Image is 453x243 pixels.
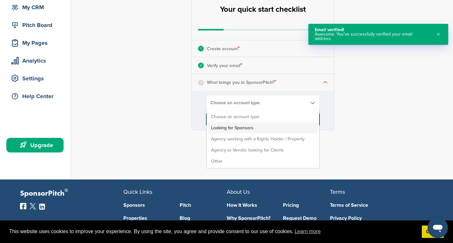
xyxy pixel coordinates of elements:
div: Awesome. You’ve successfully verified your email address. [315,32,430,41]
img: Facebook [20,203,26,209]
a: Blog [180,216,227,221]
div: My CRM [10,2,64,13]
img: Checklist arrow 1 [323,80,328,85]
div: My Pages [10,37,64,49]
div: 3 [198,80,204,85]
p: SponsorPitch [20,189,123,198]
li: Agency or Vendor looking for Clients [208,145,318,156]
a: learn more about cookies [294,227,322,236]
li: Looking for Sponsors [208,122,318,133]
a: Pitch Board [6,18,64,32]
a: Pitch [180,203,227,208]
span: About Us [227,188,250,195]
iframe: Button to launch messaging window [428,218,448,238]
a: Help Center [6,89,64,104]
a: Sponsors [123,203,170,208]
li: Other [208,156,318,167]
span: Quick Links [123,188,152,195]
li: Choose an account type: [208,111,318,122]
a: Settings [6,71,64,86]
a: My Pages [6,36,64,50]
div: Pitch Board [10,19,64,31]
a: Why SponsorPitch? [227,216,274,221]
a: How It Works [227,203,274,208]
button: Close [435,28,442,41]
a: Terms of Service [330,203,424,208]
div: Analytics [10,55,64,66]
a: Analytics [6,53,64,68]
a: Privacy Policy [330,216,424,221]
a: Properties [123,216,170,221]
span: Choose an account type: [210,100,307,105]
div: Settings [10,73,64,84]
div: 2 [198,63,204,68]
p: What brings you to SponsorPitch? [207,78,276,86]
h2: Your quick start checklist [220,3,306,17]
a: Pricing [283,203,330,208]
a: Upgrade [6,138,64,152]
li: Agency working with a Rights Holder / Property [208,133,318,145]
div: Upgrade [10,139,64,151]
p: Create account [207,44,240,53]
img: Twitter [30,203,36,209]
span: Terms [330,188,345,195]
p: Verify your email [207,61,242,70]
div: Email verified! [315,28,430,32]
div: Help Center [10,91,64,102]
a: Request Demo [283,216,330,221]
a: dismiss cookie message [422,226,444,238]
span: ® [65,186,68,194]
div: 1 [198,46,204,51]
span: This website uses cookies to improve your experience. By using the site, you agree and provide co... [9,227,417,236]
